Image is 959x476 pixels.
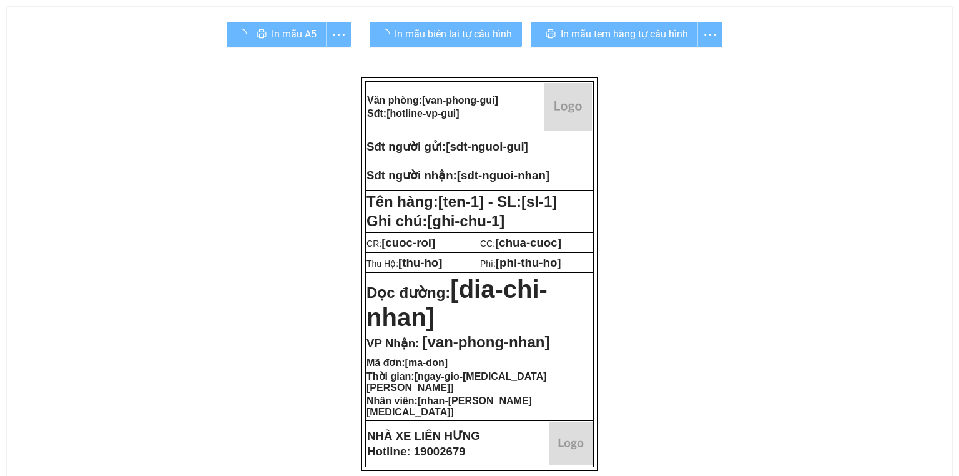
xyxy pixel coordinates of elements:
[366,259,442,269] span: Thu Hộ:
[366,140,446,153] strong: Sđt người gửi:
[438,193,558,210] span: [ten-1] - SL:
[544,83,592,131] img: logo
[366,169,457,182] strong: Sđt người nhận:
[381,236,435,249] span: [cuoc-roi]
[405,357,448,368] span: [ma-don]
[521,193,557,210] span: [sl-1]
[395,26,512,42] span: In mẫu biên lai tự cấu hình
[366,395,532,417] span: [nhan-[PERSON_NAME][MEDICAL_DATA]]
[496,256,561,269] span: [phi-thu-ho]
[457,169,549,182] span: [sdt-nguoi-nhan]
[422,95,498,106] span: [van-phong-gui]
[366,395,532,417] strong: Nhân viên:
[422,334,549,350] span: [van-phong-nhan]
[366,337,419,350] span: VP Nhận:
[549,422,593,465] img: logo
[480,259,561,269] span: Phí:
[480,239,561,249] span: CC:
[367,429,480,442] strong: NHÀ XE LIÊN HƯNG
[386,108,459,119] span: [hotline-vp-gui]
[366,239,435,249] span: CR:
[427,212,504,229] span: [ghi-chu-1]
[366,193,557,210] strong: Tên hàng:
[495,236,561,249] span: [chua-cuoc]
[367,95,498,106] strong: Văn phòng:
[366,212,504,229] span: Ghi chú:
[446,140,528,153] span: [sdt-nguoi-gui]
[366,371,546,393] span: [ngay-gio-[MEDICAL_DATA][PERSON_NAME]]
[366,284,548,329] strong: Dọc đường:
[367,108,460,119] strong: Sđt:
[380,29,395,39] span: loading
[366,275,548,331] span: [dia-chi-nhan]
[367,445,466,458] strong: Hotline: 19002679
[370,22,522,47] button: In mẫu biên lai tự cấu hình
[366,357,448,368] strong: Mã đơn:
[366,371,546,393] strong: Thời gian:
[398,256,442,269] span: [thu-ho]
